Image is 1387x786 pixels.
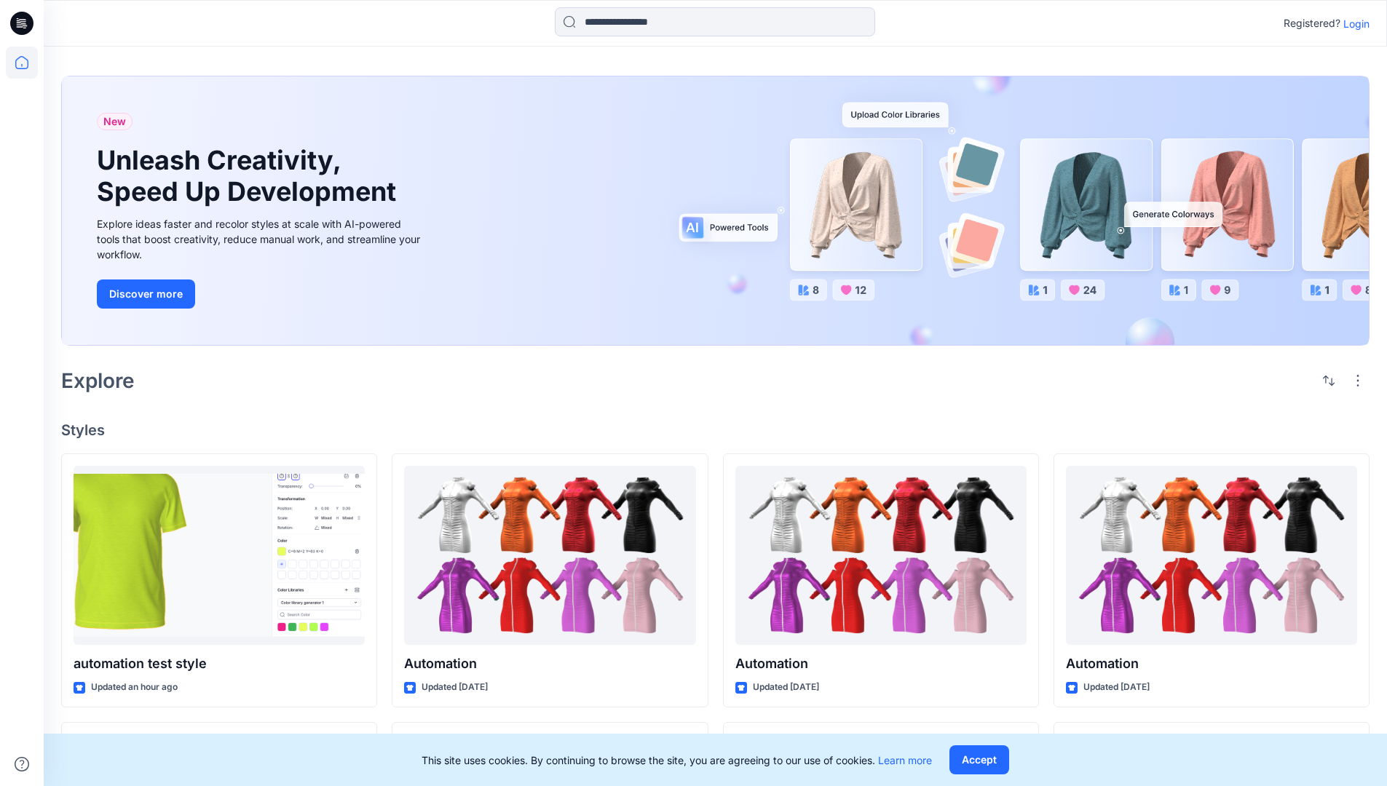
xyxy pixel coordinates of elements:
[949,745,1009,774] button: Accept
[91,680,178,695] p: Updated an hour ago
[74,654,365,674] p: automation test style
[1284,15,1340,32] p: Registered?
[404,466,695,646] a: Automation
[1066,654,1357,674] p: Automation
[61,421,1370,439] h4: Styles
[1343,16,1370,31] p: Login
[1083,680,1150,695] p: Updated [DATE]
[74,466,365,646] a: automation test style
[422,753,932,768] p: This site uses cookies. By continuing to browse the site, you are agreeing to our use of cookies.
[97,279,195,309] button: Discover more
[97,216,424,262] div: Explore ideas faster and recolor styles at scale with AI-powered tools that boost creativity, red...
[735,654,1027,674] p: Automation
[753,680,819,695] p: Updated [DATE]
[103,113,126,130] span: New
[97,279,424,309] a: Discover more
[61,369,135,392] h2: Explore
[1066,466,1357,646] a: Automation
[97,145,403,207] h1: Unleash Creativity, Speed Up Development
[878,754,932,766] a: Learn more
[422,680,488,695] p: Updated [DATE]
[735,466,1027,646] a: Automation
[404,654,695,674] p: Automation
